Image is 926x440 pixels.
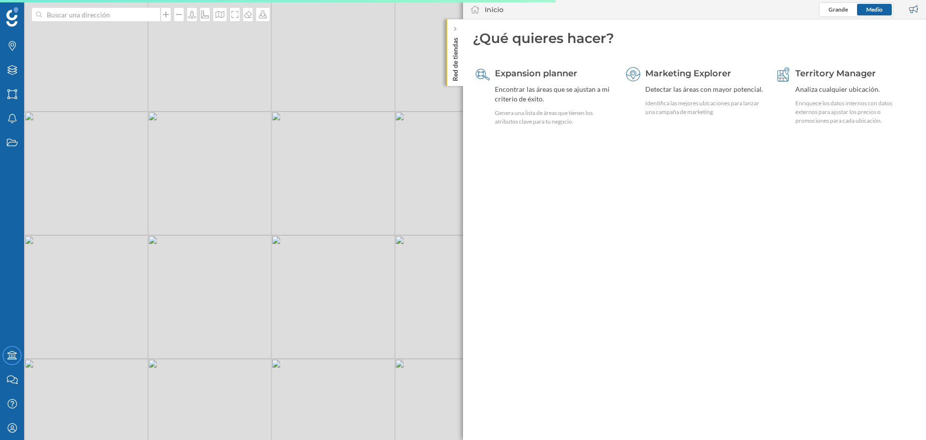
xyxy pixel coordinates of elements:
div: Analiza cualquier ubicación. [795,85,913,94]
span: Expansion planner [495,68,577,79]
div: ¿Qué quieres hacer? [473,29,916,47]
div: Identifica las mejores ubicaciones para lanzar una campaña de marketing. [645,99,763,116]
span: Territory Manager [795,68,876,79]
span: Marketing Explorer [645,68,731,79]
div: Detectar las áreas con mayor potencial. [645,85,763,94]
img: explorer.svg [626,67,640,82]
span: Grande [829,6,848,13]
img: search-areas.svg [476,67,490,82]
p: Red de tiendas [450,34,460,81]
div: Inicio [485,5,504,14]
img: territory-manager.svg [776,67,790,82]
div: Enriquece los datos internos con datos externos para ajustar los precios o promociones para cada ... [795,99,913,125]
div: Genera una lista de áreas que tienen los atributos clave para tu negocio. [495,109,613,126]
div: Encontrar las áreas que se ajustan a mi criterio de éxito. [495,85,613,104]
span: Medio [866,6,883,13]
img: Geoblink Logo [6,7,18,27]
